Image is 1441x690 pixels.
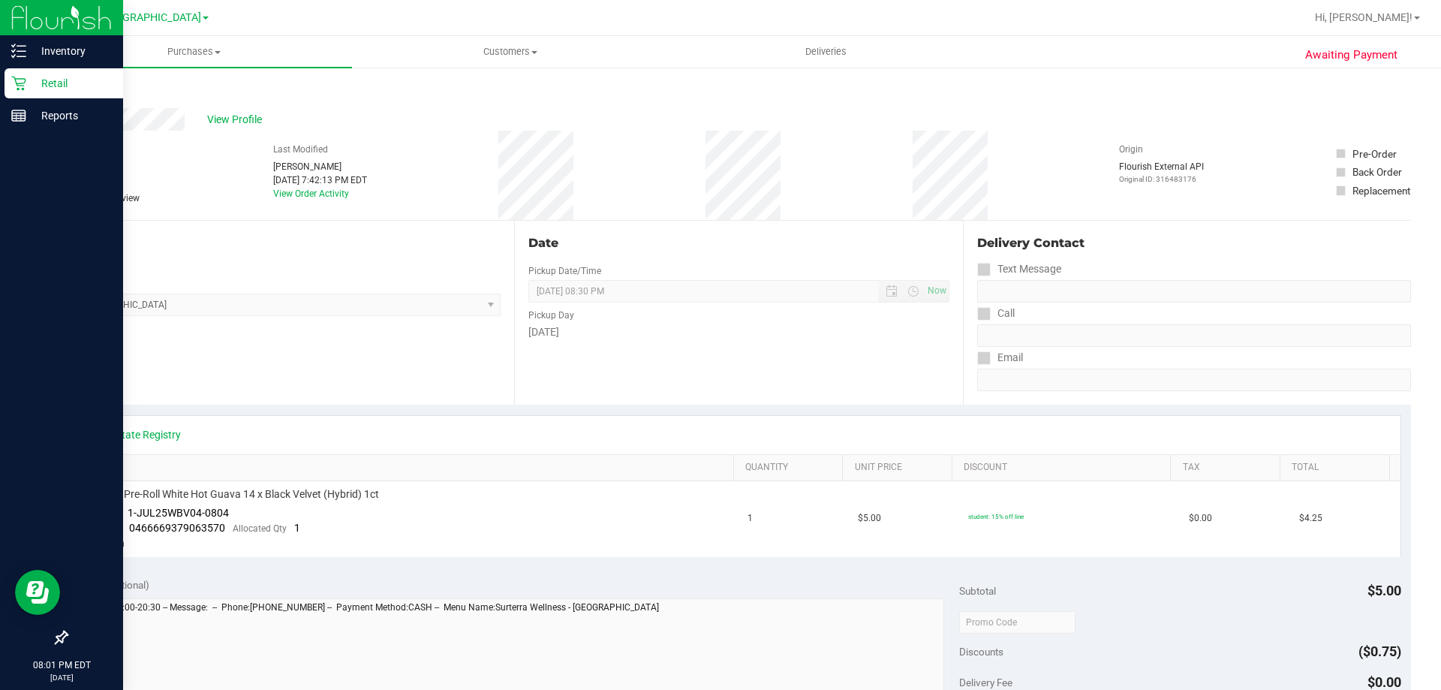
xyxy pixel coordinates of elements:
[977,303,1015,324] label: Call
[273,143,328,156] label: Last Modified
[964,462,1165,474] a: Discount
[1352,146,1397,161] div: Pre-Order
[129,522,225,534] span: 0466669379063570
[66,234,501,252] div: Location
[1352,183,1410,198] div: Replacement
[36,36,352,68] a: Purchases
[968,513,1024,520] span: student: 15% off line
[858,511,881,526] span: $5.00
[26,74,116,92] p: Retail
[207,112,267,128] span: View Profile
[128,507,229,519] span: 1-JUL25WBV04-0804
[1352,164,1402,179] div: Back Order
[91,427,181,442] a: View State Registry
[26,107,116,125] p: Reports
[98,11,201,24] span: [GEOGRAPHIC_DATA]
[26,42,116,60] p: Inventory
[528,309,574,322] label: Pickup Day
[1183,462,1274,474] a: Tax
[36,45,352,59] span: Purchases
[11,44,26,59] inline-svg: Inventory
[977,234,1411,252] div: Delivery Contact
[977,258,1061,280] label: Text Message
[294,522,300,534] span: 1
[11,108,26,123] inline-svg: Reports
[977,280,1411,303] input: Format: (999) 999-9999
[273,188,349,199] a: View Order Activity
[11,76,26,91] inline-svg: Retail
[1367,674,1401,690] span: $0.00
[745,462,837,474] a: Quantity
[959,638,1003,665] span: Discounts
[785,45,867,59] span: Deliveries
[748,511,753,526] span: 1
[1367,583,1401,598] span: $5.00
[352,36,668,68] a: Customers
[1315,11,1412,23] span: Hi, [PERSON_NAME]!
[959,585,996,597] span: Subtotal
[353,45,667,59] span: Customers
[528,234,949,252] div: Date
[1305,47,1397,64] span: Awaiting Payment
[86,487,379,502] span: FT 0.5g Pre-Roll White Hot Guava 14 x Black Velvet (Hybrid) 1ct
[1119,143,1143,156] label: Origin
[7,672,116,683] p: [DATE]
[1189,511,1212,526] span: $0.00
[959,611,1075,634] input: Promo Code
[1119,173,1204,185] p: Original ID: 316483176
[15,570,60,615] iframe: Resource center
[977,347,1023,369] label: Email
[528,324,949,340] div: [DATE]
[668,36,984,68] a: Deliveries
[233,523,287,534] span: Allocated Qty
[977,324,1411,347] input: Format: (999) 999-9999
[855,462,946,474] a: Unit Price
[1119,160,1204,185] div: Flourish External API
[959,676,1012,688] span: Delivery Fee
[273,173,367,187] div: [DATE] 7:42:13 PM EDT
[273,160,367,173] div: [PERSON_NAME]
[7,658,116,672] p: 08:01 PM EDT
[1292,462,1383,474] a: Total
[1299,511,1322,526] span: $4.25
[1358,643,1401,659] span: ($0.75)
[89,462,727,474] a: SKU
[528,264,601,278] label: Pickup Date/Time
